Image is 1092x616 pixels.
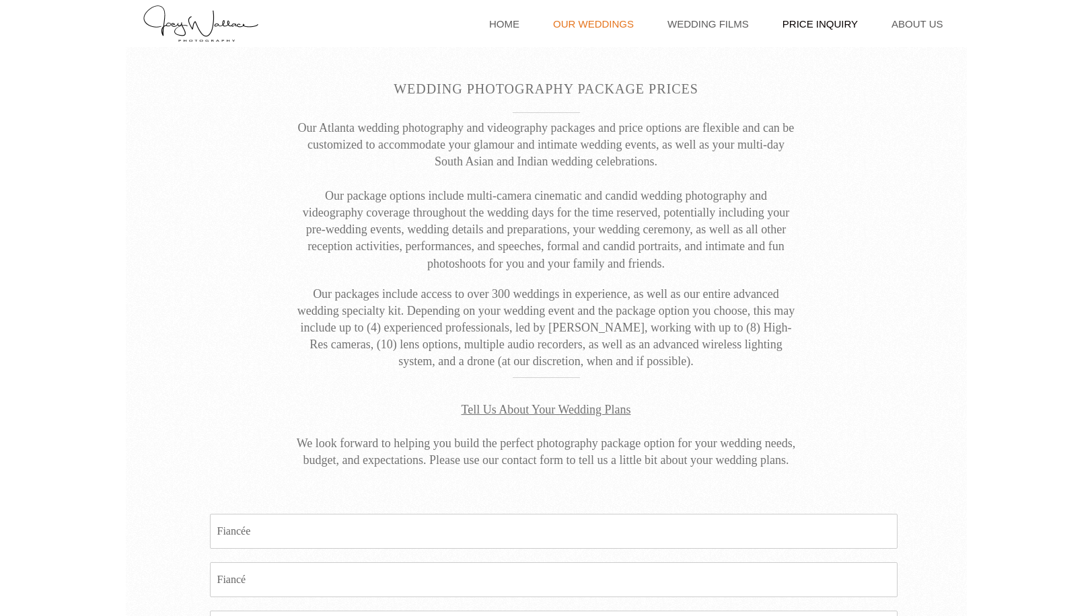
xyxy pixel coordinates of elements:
[462,403,631,416] span: Tell Us About Your Wedding Plans
[210,562,898,597] input: Fiancé
[210,514,898,549] input: Fiancée
[294,385,799,469] p: We look forward to helping you build the perfect photography package option for your wedding need...
[294,120,799,272] p: Our Atlanta wedding photography and videography packages and price options are flexible and can b...
[143,59,950,99] h1: Wedding Photography Package Prices
[294,286,799,371] p: Our packages include access to over 300 weddings in experience, as well as our entire advanced we...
